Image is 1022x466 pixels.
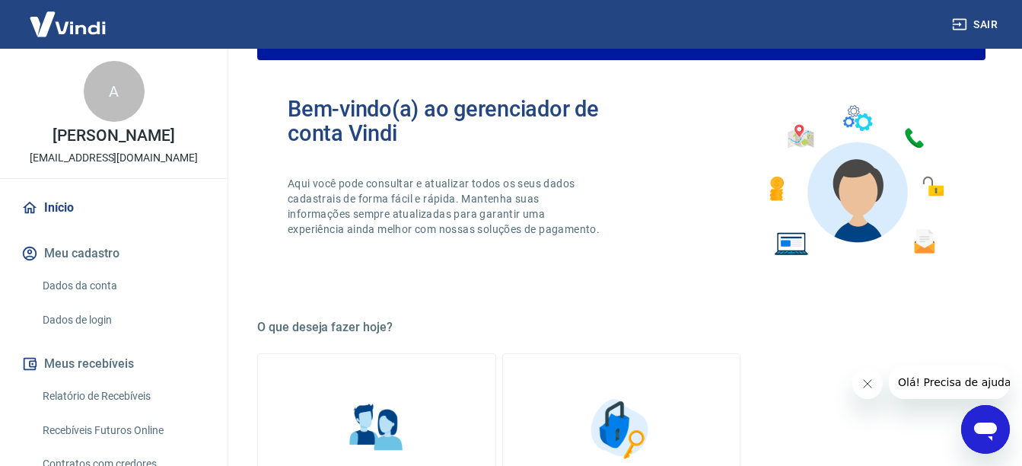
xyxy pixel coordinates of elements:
[18,191,209,225] a: Início
[84,61,145,122] div: A
[30,150,198,166] p: [EMAIL_ADDRESS][DOMAIN_NAME]
[9,11,128,23] span: Olá! Precisa de ajuda?
[961,405,1010,454] iframe: Botão para abrir a janela de mensagens
[18,237,209,270] button: Meu cadastro
[53,128,174,144] p: [PERSON_NAME]
[18,347,209,381] button: Meus recebíveis
[37,270,209,302] a: Dados da conta
[257,320,985,335] h5: O que deseja fazer hoje?
[852,369,883,399] iframe: Fechar mensagem
[288,97,622,145] h2: Bem-vindo(a) ao gerenciador de conta Vindi
[37,381,209,412] a: Relatório de Recebíveis
[889,365,1010,399] iframe: Mensagem da empresa
[37,415,209,446] a: Recebíveis Futuros Online
[288,176,603,237] p: Aqui você pode consultar e atualizar todos os seus dados cadastrais de forma fácil e rápida. Mant...
[949,11,1004,39] button: Sair
[756,97,955,265] img: Imagem de um avatar masculino com diversos icones exemplificando as funcionalidades do gerenciado...
[37,305,209,336] a: Dados de login
[18,1,117,47] img: Vindi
